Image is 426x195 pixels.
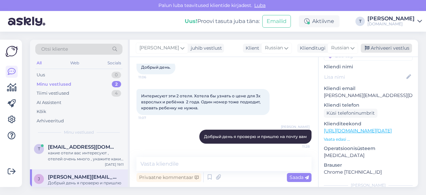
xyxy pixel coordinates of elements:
div: Web [69,59,81,67]
div: Minu vestlused [37,81,71,88]
p: Brauser [324,162,413,169]
span: Russian [265,44,283,52]
div: Proovi tasuta juba täna: [185,17,260,25]
div: All [35,59,43,67]
div: Arhiveeritud [37,118,64,124]
span: Saada [290,174,309,180]
div: Добрый день я проверю и пришлю на почту вам [48,180,124,192]
p: [PERSON_NAME][EMAIL_ADDRESS][DOMAIN_NAME] [324,92,413,99]
span: Otsi kliente [41,46,68,53]
div: Privaatne kommentaar [136,173,201,182]
a: [PERSON_NAME][DOMAIN_NAME] [367,16,422,27]
button: Emailid [262,15,291,28]
span: [PERSON_NAME] [139,44,179,52]
span: [PERSON_NAME] [281,124,310,129]
div: Arhiveeri vestlus [361,44,412,53]
div: 0 [111,72,121,78]
span: 11:06 [138,75,163,80]
p: Klienditeekond [324,120,413,127]
span: j [38,176,40,181]
div: AI Assistent [37,99,61,106]
span: Интерисуют эти 2 отеля. Хотела бы узнать о цене для 3х взрослых и ребёнка 2 года. Один номер тоже... [141,93,262,110]
img: Askly Logo [5,45,18,58]
span: Добрый день я проверю и пришлю на почту вам [204,134,307,139]
p: [MEDICAL_DATA] [324,152,413,159]
span: Tair.tuk@mail.ru [48,144,117,150]
p: Chrome [TECHNICAL_ID] [324,169,413,176]
div: какие отели вас интересуют , отелей очень много , укажите какие пожелания [48,150,124,162]
div: 2 [112,81,121,88]
div: [PERSON_NAME] [367,16,415,21]
div: 4 [111,90,121,97]
div: juhib vestlust [188,45,222,52]
input: Lisa nimi [324,73,405,81]
div: Küsi telefoninumbrit [324,109,377,118]
span: 11:28 [285,144,310,149]
span: jelena.joekeerd@mail.ee [48,174,117,180]
div: T [355,17,365,26]
p: Vaata edasi ... [324,136,413,142]
b: Uus! [185,18,197,24]
div: Uus [37,72,45,78]
div: Aktiivne [299,15,339,27]
p: Operatsioonisüsteem [324,145,413,152]
div: [PERSON_NAME] [324,182,413,188]
div: Klienditugi [297,45,325,52]
p: Kliendi email [324,85,413,92]
div: Kõik [37,108,46,115]
span: Luba [252,2,268,8]
a: [URL][DOMAIN_NAME][DATE] [324,128,392,134]
div: Klient [243,45,259,52]
span: 11:07 [138,115,163,120]
div: [DOMAIN_NAME] [367,21,415,27]
div: Tiimi vestlused [37,90,69,97]
p: Kliendi nimi [324,63,413,70]
p: Kliendi telefon [324,102,413,109]
span: Minu vestlused [64,129,94,135]
span: Russian [331,44,349,52]
div: Socials [106,59,122,67]
div: [DATE] 19:11 [105,162,124,167]
span: T [38,146,40,151]
span: Добрый день. [141,65,171,70]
